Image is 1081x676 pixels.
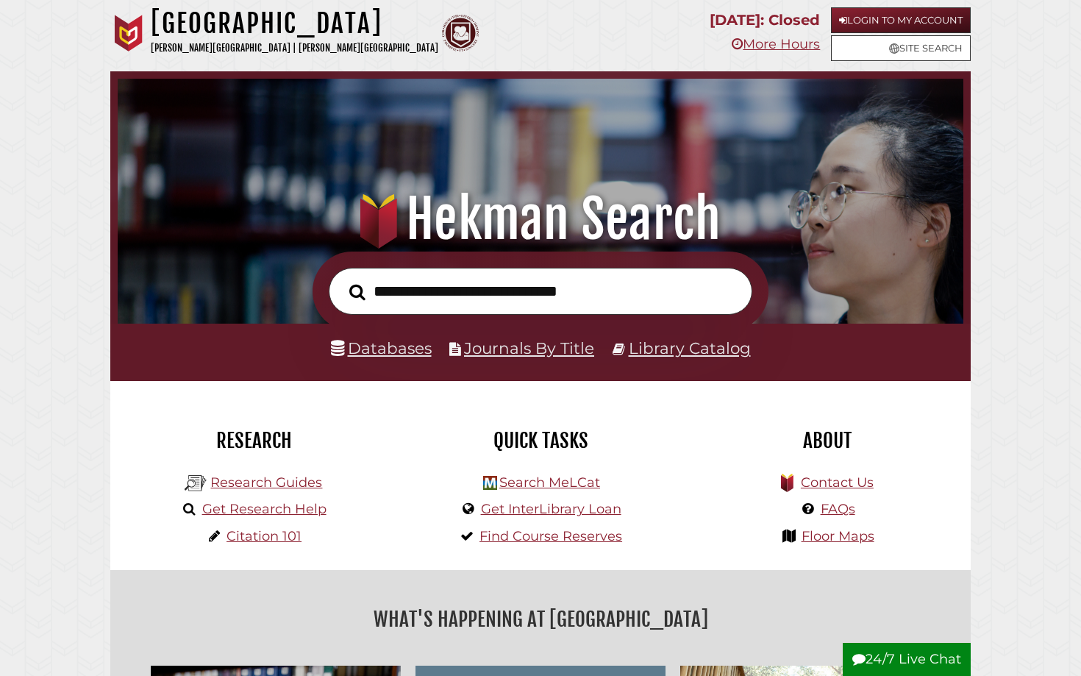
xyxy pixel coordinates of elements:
a: Research Guides [210,474,322,491]
button: Search [342,280,373,305]
a: Citation 101 [226,528,302,544]
img: Calvin University [110,15,147,51]
img: Calvin Theological Seminary [442,15,479,51]
a: Databases [331,338,432,357]
img: Hekman Library Logo [185,472,207,494]
a: FAQs [821,501,855,517]
h1: Hekman Search [134,187,947,252]
a: Get InterLibrary Loan [481,501,621,517]
a: Login to My Account [831,7,971,33]
a: Library Catalog [629,338,751,357]
a: Contact Us [801,474,874,491]
a: Search MeLCat [499,474,600,491]
a: Journals By Title [464,338,594,357]
a: Site Search [831,35,971,61]
p: [DATE]: Closed [710,7,820,33]
i: Search [349,283,365,301]
h2: Quick Tasks [408,428,673,453]
a: Get Research Help [202,501,327,517]
h2: Research [121,428,386,453]
h2: About [695,428,960,453]
a: Floor Maps [802,528,874,544]
a: Find Course Reserves [479,528,622,544]
p: [PERSON_NAME][GEOGRAPHIC_DATA] | [PERSON_NAME][GEOGRAPHIC_DATA] [151,40,438,57]
h2: What's Happening at [GEOGRAPHIC_DATA] [121,602,960,636]
img: Hekman Library Logo [483,476,497,490]
a: More Hours [732,36,820,52]
h1: [GEOGRAPHIC_DATA] [151,7,438,40]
